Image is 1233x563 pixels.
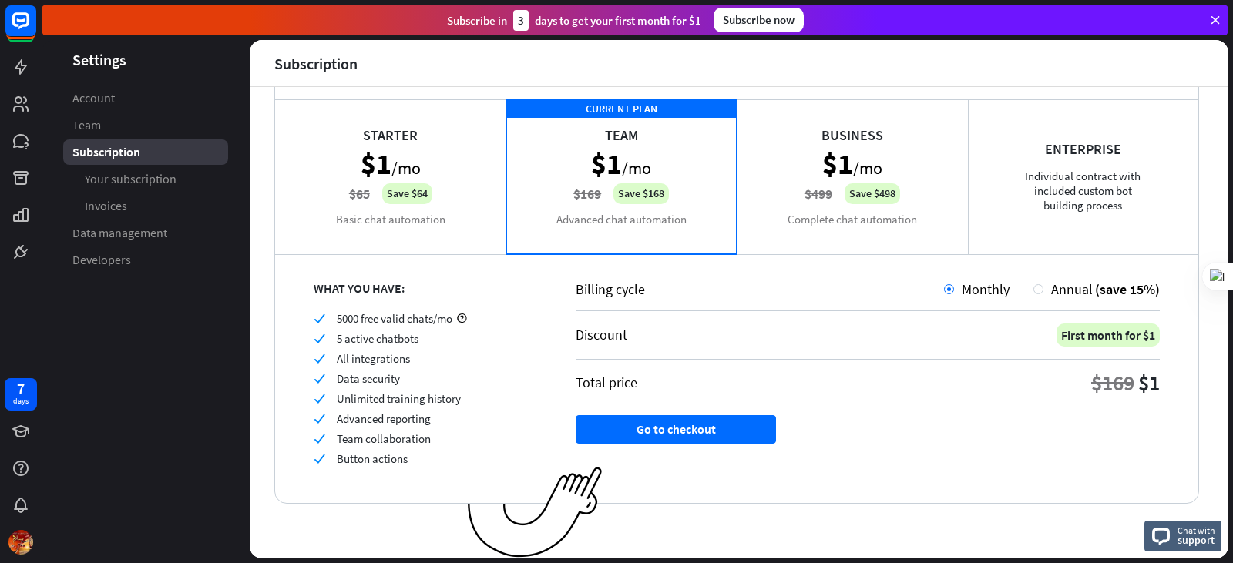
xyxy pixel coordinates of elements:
span: (save 15%) [1095,280,1160,298]
div: First month for $1 [1057,323,1160,347]
div: 7 [17,382,25,396]
i: check [314,313,325,324]
span: Monthly [962,280,1010,298]
span: Account [72,90,115,106]
i: check [314,373,325,384]
span: Data security [337,371,400,386]
div: 3 [513,10,529,31]
span: Chat with [1178,523,1215,538]
i: check [314,413,325,424]
div: Subscription [274,55,358,72]
span: Button actions [337,451,408,466]
span: 5 active chatbots [337,331,418,346]
span: Advanced reporting [337,411,431,426]
i: check [314,433,325,444]
a: Developers [63,247,228,273]
div: Subscribe in days to get your first month for $1 [447,10,701,31]
div: WHAT YOU HAVE: [314,280,537,296]
span: Team [72,117,101,133]
span: Developers [72,252,131,268]
div: $1 [1138,369,1160,397]
i: check [314,353,325,364]
span: Team collaboration [337,431,431,446]
a: 7 days [5,378,37,411]
i: check [314,333,325,344]
div: Billing cycle [576,280,944,298]
span: support [1178,533,1215,547]
a: Data management [63,220,228,246]
span: 5000 free valid chats/mo [337,311,452,326]
div: $169 [1091,369,1134,397]
a: Invoices [63,193,228,219]
a: Your subscription [63,166,228,192]
i: check [314,453,325,464]
button: Go to checkout [576,415,776,444]
a: Account [63,85,228,111]
i: check [314,393,325,404]
div: Discount [576,326,627,343]
span: Unlimited training history [337,391,461,406]
span: Subscription [72,144,140,160]
span: Annual [1051,280,1093,298]
img: ec979a0a656117aaf919.png [468,467,603,558]
span: Invoices [85,198,127,214]
div: Subscribe now [714,8,804,32]
a: Team [63,112,228,138]
span: All integrations [337,351,410,366]
span: Your subscription [85,171,176,187]
button: Open LiveChat chat widget [12,6,59,52]
span: Data management [72,225,167,241]
div: days [13,396,29,407]
div: Total price [576,374,637,391]
header: Settings [42,49,250,70]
